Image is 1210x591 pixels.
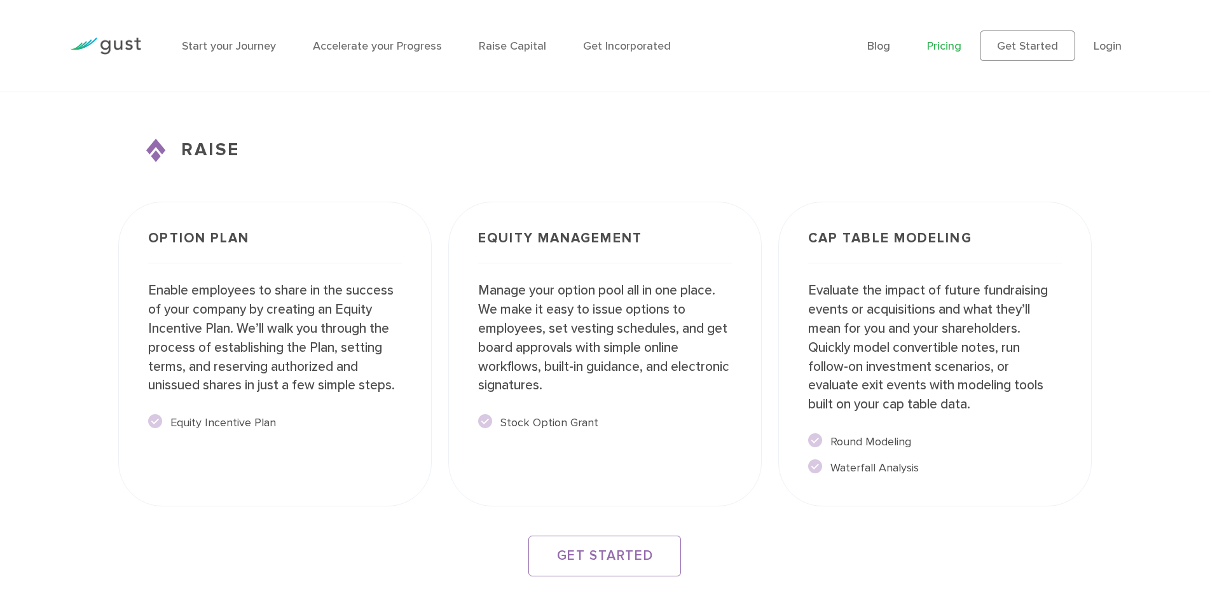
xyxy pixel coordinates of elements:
a: Get Started [980,31,1075,61]
a: Raise Capital [479,39,546,53]
li: Equity Incentive Plan [148,414,402,431]
img: Raise Icon X2 [146,139,166,162]
p: Manage your option pool all in one place. We make it easy to issue options to employees, set vest... [478,281,732,395]
li: Round Modeling [808,433,1062,450]
h3: Equity Management [478,232,732,263]
a: Blog [867,39,890,53]
h3: Cap Table Modeling [808,232,1062,263]
p: Evaluate the impact of future fundraising events or acquisitions and what they’ll mean for you an... [808,281,1062,414]
img: Gust Logo [70,38,141,55]
li: Waterfall Analysis [808,459,1062,476]
h3: Option Plan [148,232,402,263]
a: Accelerate your Progress [313,39,442,53]
h3: RAISE [118,137,1091,163]
p: Enable employees to share in the success of your company by creating an Equity Incentive Plan. We... [148,281,402,395]
a: GET STARTED [528,536,681,576]
a: Login [1094,39,1122,53]
a: Get Incorporated [583,39,671,53]
li: Stock Option Grant [478,414,732,431]
a: Start your Journey [182,39,276,53]
a: Pricing [927,39,961,53]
